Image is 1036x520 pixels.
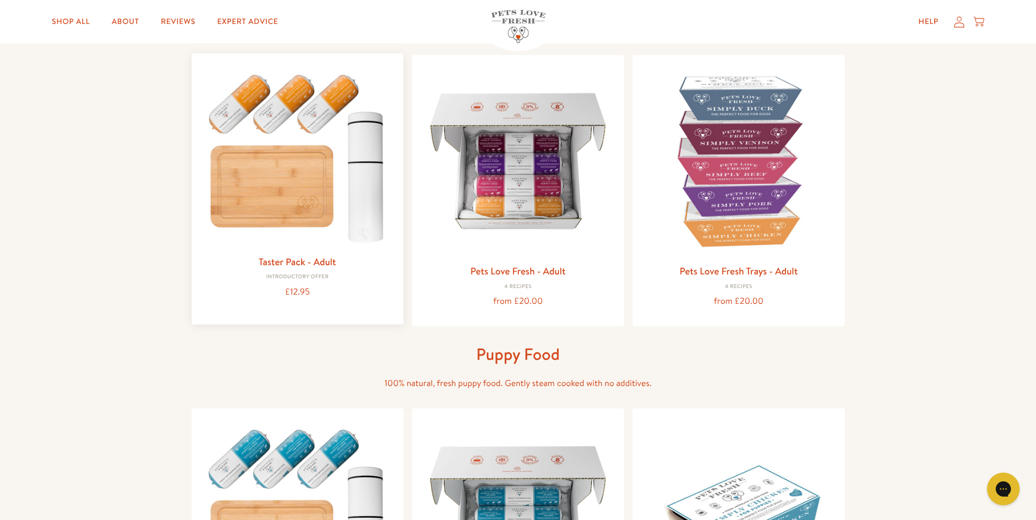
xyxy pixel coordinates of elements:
iframe: Gorgias live chat messenger [982,469,1025,509]
img: Pets Love Fresh Trays - Adult [641,64,836,258]
a: Taster Pack - Adult [259,255,336,268]
div: 4 Recipes [641,284,836,290]
a: About [103,11,148,33]
img: Pets Love Fresh [491,10,545,43]
div: Introductory Offer [200,274,395,280]
img: Taster Pack - Adult [200,62,395,249]
div: from £20.00 [641,294,836,309]
a: Pets Love Fresh - Adult [470,264,566,278]
a: Reviews [152,11,204,33]
div: from £20.00 [421,294,615,309]
a: Pets Love Fresh Trays - Adult [679,264,798,278]
div: 4 Recipes [421,284,615,290]
a: Expert Advice [209,11,287,33]
a: Shop All [43,11,99,33]
a: Help [910,11,947,33]
span: 100% natural, fresh puppy food. Gently steam cooked with no additives. [384,377,652,389]
img: Pets Love Fresh - Adult [421,64,615,258]
h1: Puppy Food [344,344,692,365]
div: £12.95 [200,285,395,299]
